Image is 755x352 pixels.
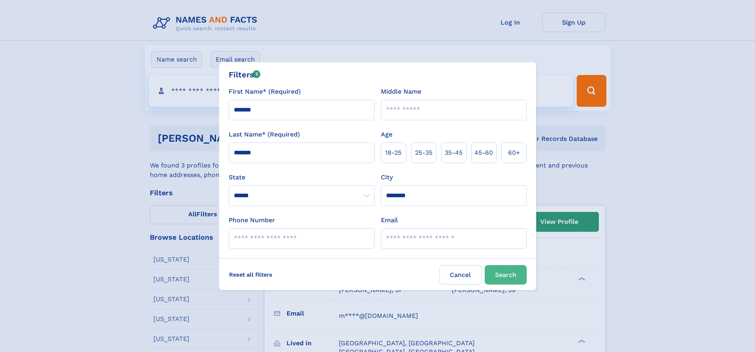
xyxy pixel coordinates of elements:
[440,265,482,285] label: Cancel
[474,148,493,158] span: 45‑60
[485,265,527,285] button: Search
[229,130,300,139] label: Last Name* (Required)
[229,173,375,182] label: State
[381,87,421,96] label: Middle Name
[381,215,398,225] label: Email
[415,148,432,158] span: 25‑35
[229,87,301,96] label: First Name* (Required)
[229,215,275,225] label: Phone Number
[229,69,261,81] div: Filters
[508,148,520,158] span: 60+
[224,265,277,284] label: Reset all filters
[385,148,401,158] span: 18‑25
[381,173,393,182] label: City
[445,148,463,158] span: 35‑45
[381,130,392,139] label: Age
